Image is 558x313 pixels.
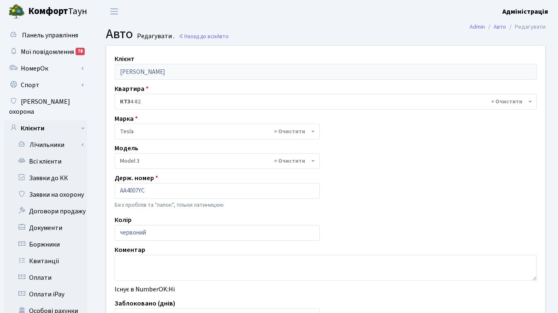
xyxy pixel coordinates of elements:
[8,3,25,20] img: logo.png
[115,124,320,139] span: Tesla
[217,32,229,40] span: Авто
[106,24,133,44] span: Авто
[108,284,543,294] div: Існує в NumberOK:
[104,5,125,18] button: Переключити навігацію
[115,143,138,153] label: Модель
[28,5,87,19] span: Таун
[115,245,145,255] label: Коментар
[4,77,87,93] a: Спорт
[115,84,149,94] label: Квартира
[4,220,87,236] a: Документи
[274,157,305,165] span: Видалити всі елементи
[179,32,229,40] a: Назад до всіхАвто
[494,22,506,31] a: Авто
[115,173,158,183] label: Держ. номер
[115,201,320,210] p: Без пробілів та "лапок", тільки латиницею
[502,7,548,17] a: Адміністрація
[115,54,135,64] label: Клієнт
[21,47,74,56] span: Мої повідомлення
[10,137,87,153] a: Лічильники
[115,114,138,124] label: Марка
[120,98,526,106] span: <b>КТ3</b>&nbsp;&nbsp;&nbsp;4-82
[115,298,175,308] label: Заблоковано (днів)
[28,5,68,18] b: Комфорт
[76,48,85,55] div: 78
[4,203,87,220] a: Договори продажу
[506,22,546,32] li: Редагувати
[135,32,174,40] small: Редагувати .
[4,27,87,44] a: Панель управління
[115,153,320,169] span: Model 3
[4,236,87,253] a: Боржники
[4,269,87,286] a: Оплати
[120,98,130,106] b: КТ3
[4,44,87,60] a: Мої повідомлення78
[115,215,132,225] label: Колір
[4,286,87,303] a: Оплати iPay
[4,253,87,269] a: Квитанції
[120,157,309,165] span: Model 3
[4,60,87,77] a: НомерОк
[22,31,78,40] span: Панель управління
[491,98,522,106] span: Видалити всі елементи
[274,127,305,136] span: Видалити всі елементи
[4,120,87,137] a: Клієнти
[4,93,87,120] a: [PERSON_NAME] охорона
[120,127,309,136] span: Tesla
[457,18,558,36] nav: breadcrumb
[4,170,87,186] a: Заявки до КК
[470,22,485,31] a: Admin
[502,7,548,16] b: Адміністрація
[4,186,87,203] a: Заявки на охорону
[4,153,87,170] a: Всі клієнти
[169,285,175,294] span: Ні
[115,94,537,110] span: <b>КТ3</b>&nbsp;&nbsp;&nbsp;4-82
